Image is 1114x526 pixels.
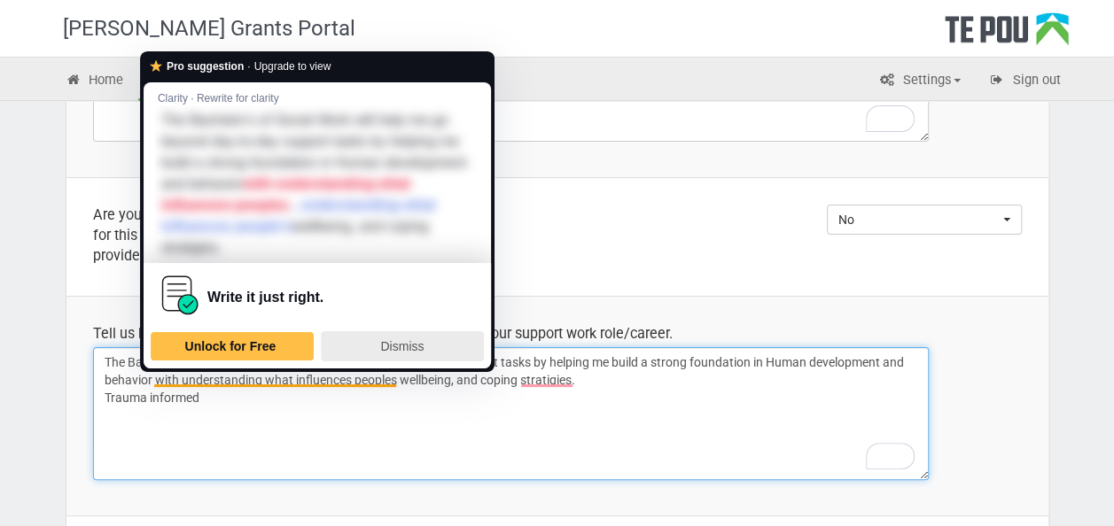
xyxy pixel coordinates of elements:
a: Home [52,62,137,101]
textarea: To enrich screen reader interactions, please activate Accessibility in Grammarly extension settings [93,347,929,480]
div: Are you able to uptake free fees for this course from the training provider. [93,205,310,266]
button: No [827,205,1022,235]
a: Sign out [976,62,1074,101]
a: Applications [138,62,262,101]
a: Settings [866,62,974,101]
div: Tell us how the learning activity will support you to develop in your support work role/career. [93,323,1022,344]
span: No [838,211,999,228]
div: Te Pou Logo [945,12,1069,57]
